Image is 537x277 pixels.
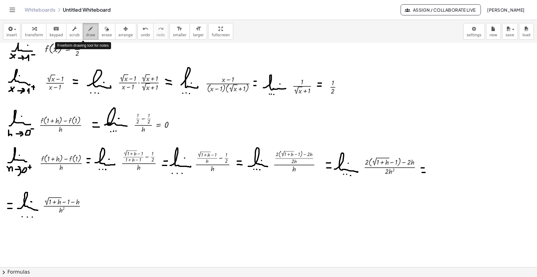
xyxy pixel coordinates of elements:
button: save [502,23,518,40]
span: redo [157,33,165,37]
i: redo [158,25,164,33]
button: new [486,23,501,40]
button: erase [98,23,115,40]
button: Toggle navigation [7,5,17,15]
span: Assign / Collaborate Live [406,7,476,13]
span: fullscreen [212,33,230,37]
span: draw [86,33,95,37]
span: settings [467,33,482,37]
i: format_size [177,25,182,33]
span: scrub [70,33,80,37]
button: [PERSON_NAME] [482,4,530,15]
button: fullscreen [208,23,233,40]
span: transform [25,33,43,37]
button: load [519,23,534,40]
span: [PERSON_NAME] [487,7,525,13]
div: Freeform drawing tool for notes [55,42,111,49]
span: arrange [118,33,133,37]
button: undoundo [138,23,154,40]
i: undo [142,25,148,33]
button: keyboardkeypad [46,23,66,40]
span: keypad [50,33,63,37]
span: undo [141,33,150,37]
button: transform [22,23,46,40]
button: draw [83,23,99,40]
a: Whiteboards [25,7,55,13]
button: format_sizelarger [190,23,207,40]
span: insert [6,33,17,37]
button: settings [463,23,485,40]
span: new [490,33,497,37]
button: redoredo [153,23,168,40]
span: load [523,33,531,37]
span: save [506,33,514,37]
button: arrange [115,23,136,40]
span: erase [102,33,112,37]
span: larger [193,33,204,37]
button: format_sizesmaller [170,23,190,40]
span: smaller [173,33,186,37]
i: format_size [195,25,201,33]
button: Assign / Collaborate Live [401,4,481,15]
button: scrub [66,23,83,40]
i: keyboard [53,25,59,33]
button: insert [3,23,20,40]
